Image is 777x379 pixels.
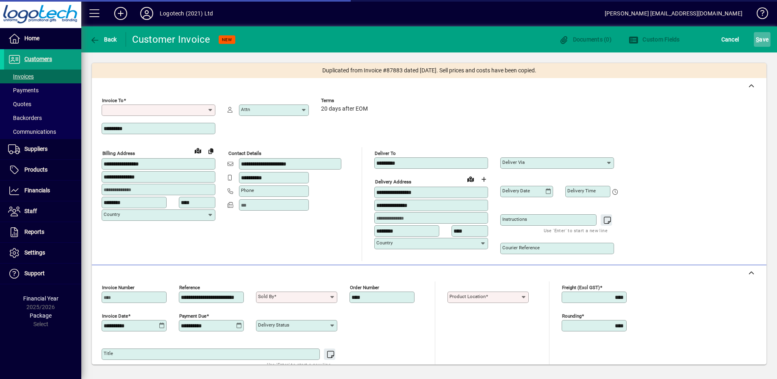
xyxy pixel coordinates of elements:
[179,313,206,319] mat-label: Payment due
[502,159,525,165] mat-label: Deliver via
[104,351,113,356] mat-label: Title
[4,83,81,97] a: Payments
[88,32,119,47] button: Back
[321,106,368,112] span: 20 days after EOM
[179,285,200,290] mat-label: Reference
[751,2,767,28] a: Knowledge Base
[4,111,81,125] a: Backorders
[449,294,486,299] mat-label: Product location
[104,211,120,217] mat-label: Country
[24,35,39,41] span: Home
[4,181,81,201] a: Financials
[24,56,52,62] span: Customers
[222,37,232,42] span: NEW
[4,243,81,263] a: Settings
[605,7,742,20] div: [PERSON_NAME] [EMAIL_ADDRESS][DOMAIN_NAME]
[204,144,217,157] button: Copy to Delivery address
[8,115,42,121] span: Backorders
[102,285,135,290] mat-label: Invoice number
[102,98,124,103] mat-label: Invoice To
[4,160,81,180] a: Products
[477,173,490,186] button: Choose address
[8,73,34,80] span: Invoices
[502,188,530,194] mat-label: Delivery date
[464,172,477,185] a: View on map
[502,216,527,222] mat-label: Instructions
[90,36,117,43] span: Back
[258,322,289,328] mat-label: Delivery status
[756,33,768,46] span: ave
[102,313,128,319] mat-label: Invoice date
[108,6,134,21] button: Add
[24,229,44,235] span: Reports
[567,188,596,194] mat-label: Delivery time
[544,226,608,235] mat-hint: Use 'Enter' to start a new line
[24,166,48,173] span: Products
[8,101,31,107] span: Quotes
[24,146,48,152] span: Suppliers
[322,66,536,75] span: Duplicated from Invoice #87883 dated [DATE]. Sell prices and costs have been copied.
[719,32,741,47] button: Cancel
[627,32,682,47] button: Custom Fields
[81,32,126,47] app-page-header-button: Back
[562,313,582,319] mat-label: Rounding
[241,107,250,112] mat-label: Attn
[4,70,81,83] a: Invoices
[191,144,204,157] a: View on map
[4,125,81,139] a: Communications
[559,36,612,43] span: Documents (0)
[375,150,396,156] mat-label: Deliver To
[754,32,770,47] button: Save
[321,98,370,103] span: Terms
[4,222,81,242] a: Reports
[562,285,600,290] mat-label: Freight (excl GST)
[4,201,81,222] a: Staff
[24,187,50,194] span: Financials
[4,139,81,159] a: Suppliers
[8,87,39,94] span: Payments
[267,360,331,369] mat-hint: Use 'Enter' to start a new line
[629,36,680,43] span: Custom Fields
[160,7,213,20] div: Logotech (2021) Ltd
[4,97,81,111] a: Quotes
[4,264,81,284] a: Support
[30,312,52,319] span: Package
[241,187,254,193] mat-label: Phone
[756,36,759,43] span: S
[376,240,393,246] mat-label: Country
[8,129,56,135] span: Communications
[721,33,739,46] span: Cancel
[350,285,379,290] mat-label: Order number
[24,249,45,256] span: Settings
[23,295,59,302] span: Financial Year
[24,270,45,277] span: Support
[258,294,274,299] mat-label: Sold by
[132,33,211,46] div: Customer Invoice
[134,6,160,21] button: Profile
[4,28,81,49] a: Home
[557,32,614,47] button: Documents (0)
[24,208,37,214] span: Staff
[502,245,540,250] mat-label: Courier Reference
